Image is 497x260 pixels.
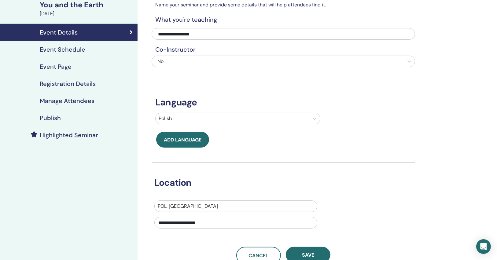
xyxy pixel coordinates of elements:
h4: Event Details [40,29,78,36]
div: [DATE] [40,10,134,17]
span: Save [302,252,314,258]
button: Add language [156,132,209,148]
h4: Publish [40,114,61,122]
h4: Event Page [40,63,72,70]
h4: Highlighted Seminar [40,131,98,139]
span: No [157,58,164,64]
h3: Location [151,177,407,188]
h4: Manage Attendees [40,97,94,104]
p: Name your seminar and provide some details that will help attendees find it. [152,1,415,9]
span: Add language [164,137,201,143]
h4: Event Schedule [40,46,85,53]
h4: Registration Details [40,80,96,87]
h3: Language [152,97,415,108]
h4: What you`re teaching [152,16,415,23]
div: Open Intercom Messenger [476,239,491,254]
h4: Co-Instructor [152,46,415,53]
span: Cancel [249,252,268,259]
